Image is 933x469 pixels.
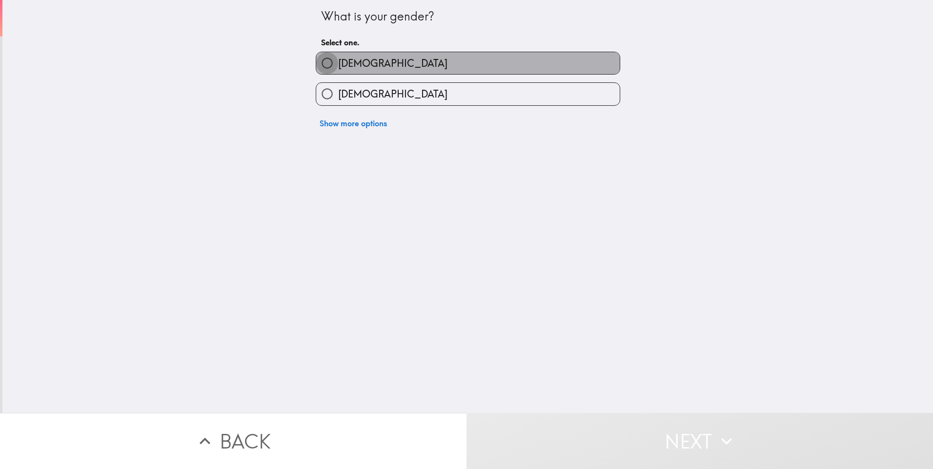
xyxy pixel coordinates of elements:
span: [DEMOGRAPHIC_DATA] [338,87,447,101]
span: [DEMOGRAPHIC_DATA] [338,57,447,70]
button: [DEMOGRAPHIC_DATA] [316,52,620,74]
button: Show more options [316,114,391,133]
button: [DEMOGRAPHIC_DATA] [316,83,620,105]
h6: Select one. [321,37,615,48]
div: What is your gender? [321,8,615,25]
button: Next [466,413,933,469]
